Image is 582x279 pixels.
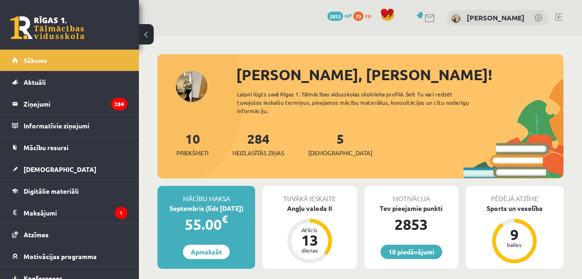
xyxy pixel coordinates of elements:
a: Apmaksāt [183,245,230,259]
div: dienas [296,247,324,253]
a: 10Priekšmeti [176,130,208,158]
div: Laipni lūgts savā Rīgas 1. Tālmācības vidusskolas skolnieka profilā. Šeit Tu vari redzēt tuvojošo... [237,90,481,115]
legend: Informatīvie ziņojumi [24,115,127,136]
div: 9 [501,227,528,242]
a: Sākums [12,50,127,71]
a: [DEMOGRAPHIC_DATA] [12,159,127,180]
a: Maksājumi1 [12,202,127,223]
span: Priekšmeti [176,148,208,158]
span: Mācību resursi [24,143,69,152]
a: 2853 mP [327,12,352,19]
div: Tev pieejamie punkti [364,203,458,213]
a: Mācību resursi [12,137,127,158]
span: xp [365,12,371,19]
div: Motivācija [364,186,458,203]
i: 284 [111,98,127,110]
legend: Maksājumi [24,202,127,223]
span: mP [344,12,352,19]
a: Digitālie materiāli [12,180,127,202]
div: Atlicis [296,227,324,233]
a: Informatīvie ziņojumi [12,115,127,136]
a: Ziņojumi284 [12,93,127,114]
div: Mācību maksa [157,186,255,203]
div: 13 [296,233,324,247]
div: balles [501,242,528,247]
a: 79 xp [353,12,375,19]
div: Septembris (līdz [DATE]) [157,203,255,213]
span: 79 [353,12,363,21]
a: Aktuāli [12,71,127,93]
a: Sports un veselība 9 balles [466,203,563,265]
div: Angļu valoda II [263,203,357,213]
div: Tuvākā ieskaite [263,186,357,203]
span: 2853 [327,12,343,21]
span: Aktuāli [24,78,46,86]
span: [DEMOGRAPHIC_DATA] [308,148,372,158]
a: 10 piedāvājumi [381,245,442,259]
span: [DEMOGRAPHIC_DATA] [24,165,96,173]
div: 2853 [364,213,458,235]
legend: Ziņojumi [24,93,127,114]
div: 55.00 [157,213,255,235]
a: Rīgas 1. Tālmācības vidusskola [10,16,84,39]
span: Neizlasītās ziņas [232,148,284,158]
a: Atzīmes [12,224,127,245]
a: Motivācijas programma [12,246,127,267]
div: [PERSON_NAME], [PERSON_NAME]! [236,63,563,86]
a: 284Neizlasītās ziņas [232,130,284,158]
div: Pēdējā atzīme [466,186,563,203]
a: Angļu valoda II Atlicis 13 dienas [263,203,357,265]
a: 5[DEMOGRAPHIC_DATA] [308,130,372,158]
div: Sports un veselība [466,203,563,213]
span: Atzīmes [24,230,49,239]
i: 1 [115,207,127,219]
span: Digitālie materiāli [24,187,79,195]
span: Sākums [24,56,47,64]
a: [PERSON_NAME] [467,13,525,22]
span: Motivācijas programma [24,252,97,260]
img: Viktorija Zieneviča [451,14,461,23]
span: € [222,212,228,226]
